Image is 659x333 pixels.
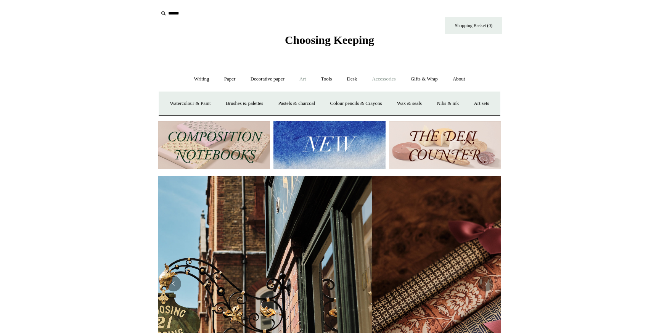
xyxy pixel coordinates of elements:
[323,93,389,114] a: Colour pencils & Crayons
[219,93,270,114] a: Brushes & palettes
[166,276,181,291] button: Previous
[293,69,313,89] a: Art
[244,69,291,89] a: Decorative paper
[467,93,496,114] a: Art sets
[389,121,501,169] img: The Deli Counter
[187,69,216,89] a: Writing
[478,276,493,291] button: Next
[445,17,502,34] a: Shopping Basket (0)
[285,34,374,46] span: Choosing Keeping
[390,93,429,114] a: Wax & seals
[314,69,339,89] a: Tools
[273,121,385,169] img: New.jpg__PID:f73bdf93-380a-4a35-bcfe-7823039498e1
[340,69,364,89] a: Desk
[446,69,472,89] a: About
[365,69,403,89] a: Accessories
[271,93,322,114] a: Pastels & charcoal
[430,93,466,114] a: Nibs & ink
[158,121,270,169] img: 202302 Composition ledgers.jpg__PID:69722ee6-fa44-49dd-a067-31375e5d54ec
[404,69,445,89] a: Gifts & Wrap
[217,69,243,89] a: Paper
[163,93,217,114] a: Watercolour & Paint
[285,40,374,45] a: Choosing Keeping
